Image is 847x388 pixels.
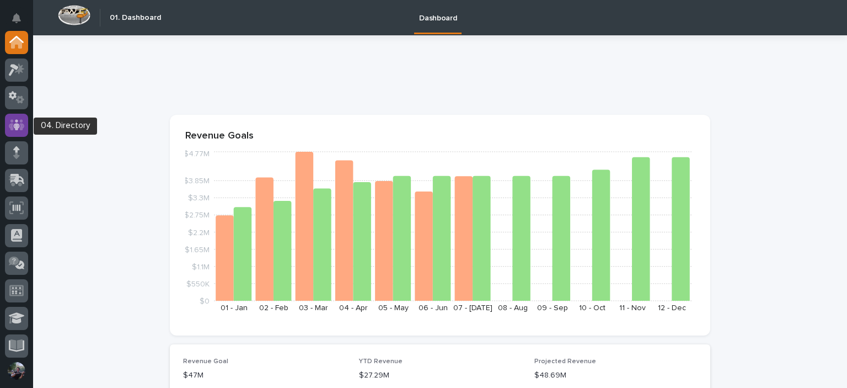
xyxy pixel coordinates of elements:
span: YTD Revenue [359,358,403,365]
text: 05 - May [378,304,409,312]
button: users-avatar [5,359,28,382]
text: 11 - Nov [619,304,646,312]
text: 07 - [DATE] [453,304,492,312]
p: $48.69M [534,370,697,381]
div: Notifications [14,13,28,31]
img: Workspace Logo [58,5,90,25]
tspan: $1.1M [192,263,210,270]
tspan: $3.3M [188,194,210,202]
tspan: $2.2M [188,228,210,236]
text: 09 - Sep [537,304,568,312]
tspan: $550K [186,280,210,288]
text: 04 - Apr [339,304,368,312]
text: 10 - Oct [579,304,605,312]
p: $47M [183,370,346,381]
p: Revenue Goals [185,130,695,142]
tspan: $2.75M [184,211,210,219]
text: 02 - Feb [259,304,288,312]
tspan: $4.77M [184,150,210,158]
text: 08 - Aug [498,304,528,312]
tspan: $0 [200,297,210,305]
text: 01 - Jan [221,304,248,312]
h2: 01. Dashboard [110,13,161,23]
text: 03 - Mar [299,304,328,312]
tspan: $1.65M [185,246,210,253]
span: Projected Revenue [534,358,596,365]
text: 06 - Jun [419,304,448,312]
span: Revenue Goal [183,358,228,365]
text: 12 - Dec [658,304,686,312]
p: $27.29M [359,370,522,381]
tspan: $3.85M [184,177,210,185]
button: Notifications [5,7,28,30]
